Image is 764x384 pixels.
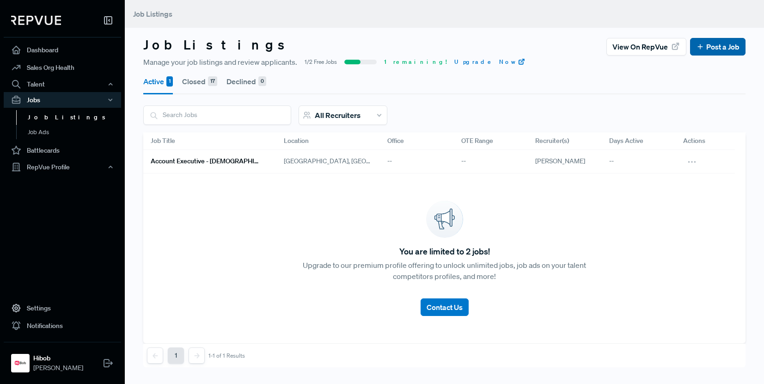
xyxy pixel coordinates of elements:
div: -- [454,150,528,173]
span: Job Title [151,136,175,146]
span: [GEOGRAPHIC_DATA], [GEOGRAPHIC_DATA] [284,156,373,166]
button: Declined 0 [226,68,266,94]
a: Settings [4,299,121,317]
span: View on RepVue [612,41,668,52]
button: 1 [168,347,184,364]
a: HibobHibob[PERSON_NAME] [4,342,121,377]
a: Account Executive - [DEMOGRAPHIC_DATA] [151,154,262,169]
button: Next [189,347,205,364]
a: Job Listings [16,110,134,125]
span: All Recruiters [315,111,361,120]
span: 1 remaining! [384,58,447,66]
img: announcement [426,201,463,238]
button: Active 1 [143,68,173,94]
a: Contact Us [421,291,469,316]
a: Post a Job [696,41,740,52]
div: -- [602,150,676,173]
button: Previous [147,347,163,364]
a: Job Ads [16,125,134,140]
span: [PERSON_NAME] [33,363,83,373]
div: 0 [258,76,266,87]
span: Actions [683,136,705,146]
button: Talent [4,76,121,92]
span: Contact Us [427,303,463,312]
a: Sales Org Health [4,59,121,76]
p: Upgrade to our premium profile offering to unlock unlimited jobs, job ads on your talent competit... [294,260,595,282]
h3: Job Listings [143,37,293,53]
span: 1/2 Free Jobs [305,58,337,66]
span: Recruiter(s) [535,136,569,146]
span: OTE Range [461,136,493,146]
div: 17 [208,76,217,87]
div: 1 [166,76,173,87]
input: Search Jobs [144,106,291,124]
span: You are limited to 2 jobs! [399,245,490,258]
h6: Account Executive - [DEMOGRAPHIC_DATA] [151,157,262,165]
span: Location [284,136,309,146]
button: View on RepVue [606,38,686,56]
span: Office [387,136,404,146]
button: Post a Job [690,38,746,56]
a: Notifications [4,317,121,334]
div: -- [380,150,454,173]
span: Days Active [609,136,643,146]
button: Closed 17 [182,68,217,94]
strong: Hibob [33,353,83,363]
a: Upgrade Now [454,58,526,66]
button: Jobs [4,92,121,108]
span: Job Listings [133,9,172,19]
a: Dashboard [4,41,121,59]
button: RepVue Profile [4,159,121,175]
span: Manage your job listings and review applicants. [143,56,297,68]
span: [PERSON_NAME] [535,157,585,165]
button: Contact Us [421,298,469,316]
nav: pagination [147,347,245,364]
img: Hibob [13,356,28,371]
a: Battlecards [4,142,121,159]
div: 1-1 of 1 Results [208,353,245,359]
img: RepVue [11,16,61,25]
